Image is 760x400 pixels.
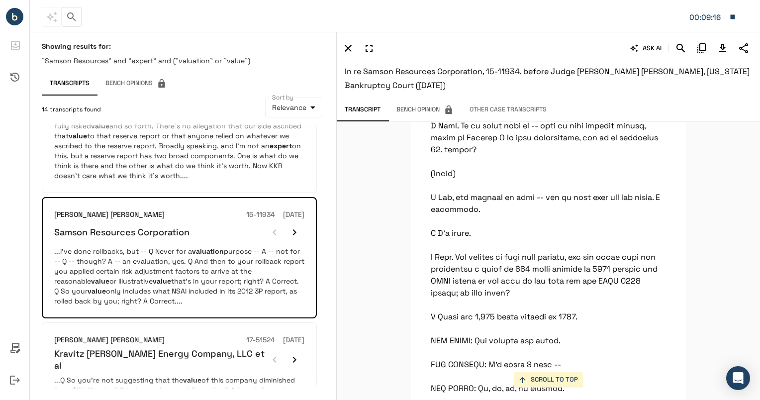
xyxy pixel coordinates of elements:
em: value [88,287,106,296]
h6: [DATE] [283,335,304,346]
span: This feature has been disabled by your account admin. [97,72,175,96]
button: Search [672,40,689,57]
em: value [153,277,171,286]
button: Download Transcript [714,40,731,57]
button: Other Case Transcripts [462,100,555,119]
h6: [PERSON_NAME] [PERSON_NAME] [54,209,165,220]
button: Transcript [337,100,388,119]
button: Share Transcript [735,40,752,57]
p: "Samson Resources" and "expert" and ("valuation" or "value") [42,56,324,66]
h6: 15-11934 [246,209,275,220]
span: This feature has been disabled by your account admin. [42,7,62,27]
span: Bench Opinions [105,79,167,89]
em: value [69,131,87,140]
p: ...[PERSON_NAME]: Using assumptions provided by the sponsors -- the sponsors are KKR -- demonstra... [54,101,304,181]
span: Bench Opinion [396,105,454,115]
p: ...I've done rollbacks, but -- Q Never for a purpose -- A -- not for -- Q -- though? A -- an eval... [54,246,304,306]
div: Open Intercom Messenger [726,366,750,390]
h6: Showing results for: [42,42,324,51]
button: ASK AI [628,40,664,57]
em: value [91,277,109,286]
div: Matter: 126337.360686 [689,11,724,24]
label: Sort by [272,93,293,101]
em: valuation [192,247,224,256]
button: Matter: 126337.360686 [684,6,741,27]
h6: [PERSON_NAME] [PERSON_NAME] [54,335,165,346]
div: Relevance [265,98,322,117]
h6: [DATE] [283,209,304,220]
h6: Kravitz [PERSON_NAME] Energy Company, LLC et al [54,348,265,371]
span: In re Samson Resources Corporation, 15-11934, before Judge [PERSON_NAME] [PERSON_NAME], [US_STATE... [345,66,750,91]
em: expert [270,141,292,150]
h6: 17-51524 [246,335,275,346]
em: value [183,376,201,385]
span: This feature has been disabled by your account admin. [388,100,462,119]
button: Transcripts [42,72,97,96]
button: SCROLL TO TOP [514,372,583,388]
em: value [91,121,109,130]
button: Copy Citation [693,40,710,57]
h6: Samson Resources Corporation [54,226,190,238]
span: 14 transcripts found [42,105,101,115]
